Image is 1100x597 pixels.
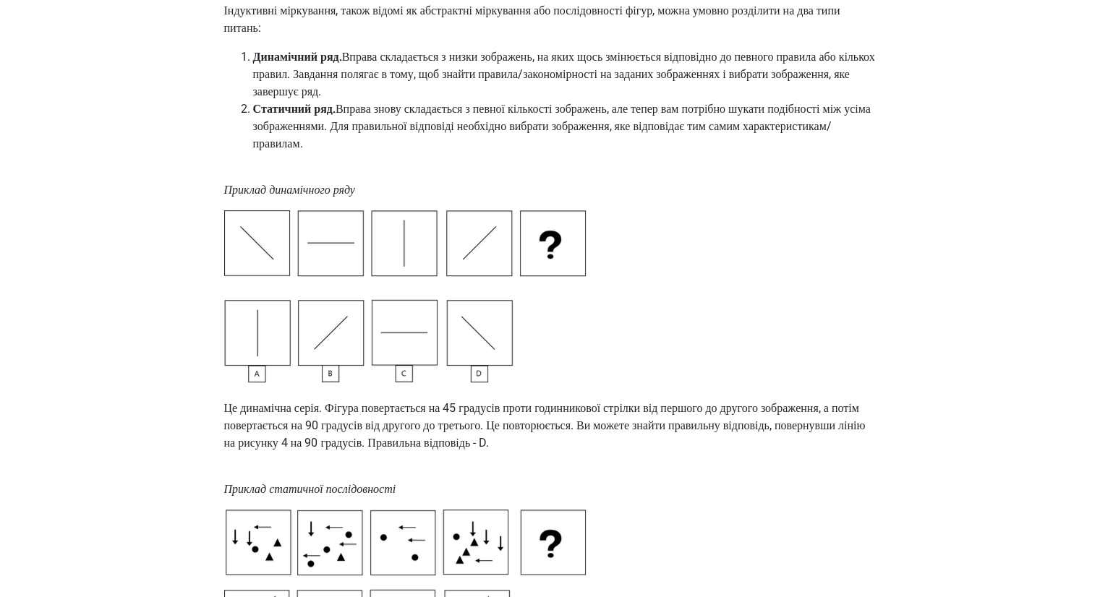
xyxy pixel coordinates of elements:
[253,102,336,116] font: Статичний ряд.
[224,183,355,197] font: Приклад динамічного ряду
[224,210,586,382] img: Приклад індуктивного мислення1.png
[253,102,871,150] font: Вправа знову складається з певної кількості зображень, але тепер вам потрібно шукати подібності м...
[224,401,866,450] font: Це динамічна серія. Фігура повертається на 45 градусів проти годинникової стрілки від першого до ...
[224,4,840,35] font: Індуктивні міркування, також відомі як абстрактні міркування або послідовності фігур, можна умовн...
[253,50,875,98] font: Вправа складається з низки зображень, на яких щось змінюється відповідно до певного правила або к...
[224,482,396,496] font: Приклад статичної послідовності
[253,50,342,64] font: Динамічний ряд.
